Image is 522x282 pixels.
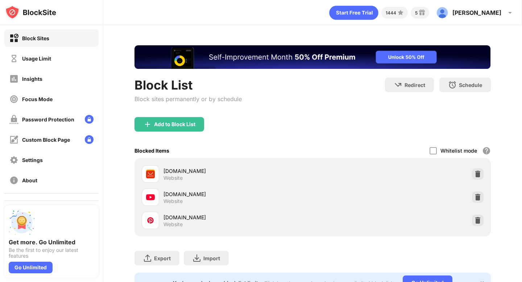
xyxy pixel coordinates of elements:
img: favicons [146,216,155,225]
img: ALV-UjXItr6kbsqVgxzst-1dH3AOL18LP4vczsrJ639xUWCU7wc9a0X-9GU9zhvOzWgby3iQD7mOpEaxdgTYLpTOiNRmt4_Xi... [436,7,448,18]
img: block-on.svg [9,34,18,43]
div: Get more. Go Unlimited [9,239,94,246]
div: Password Protection [22,116,74,123]
div: Blocked Items [134,148,169,154]
div: Block List [134,78,242,92]
img: focus-off.svg [9,95,18,104]
div: Redirect [405,82,425,88]
div: animation [329,5,378,20]
img: customize-block-page-off.svg [9,135,18,144]
img: favicons [146,170,155,178]
img: favicons [146,193,155,202]
div: [DOMAIN_NAME] [163,213,312,221]
img: time-usage-off.svg [9,54,18,63]
div: Block Sites [22,35,49,41]
img: settings-off.svg [9,155,18,165]
img: points-small.svg [396,8,405,17]
div: Import [203,255,220,261]
img: push-unlimited.svg [9,210,35,236]
img: about-off.svg [9,176,18,185]
img: insights-off.svg [9,74,18,83]
div: Add to Block List [154,121,195,127]
img: lock-menu.svg [85,135,94,144]
iframe: Banner [134,45,490,69]
div: [PERSON_NAME] [452,9,501,16]
div: Block sites permanently or by schedule [134,95,242,103]
div: Go Unlimited [9,262,53,273]
div: [DOMAIN_NAME] [163,167,312,175]
img: password-protection-off.svg [9,115,18,124]
div: 1444 [386,10,396,16]
img: logo-blocksite.svg [5,5,56,20]
div: About [22,177,37,183]
img: lock-menu.svg [85,115,94,124]
div: Website [163,221,183,228]
img: reward-small.svg [418,8,426,17]
div: Schedule [459,82,482,88]
div: Website [163,198,183,204]
div: Insights [22,76,42,82]
div: Website [163,175,183,181]
div: Usage Limit [22,55,51,62]
div: Whitelist mode [440,148,477,154]
div: 5 [415,10,418,16]
div: Export [154,255,171,261]
div: Settings [22,157,43,163]
div: Focus Mode [22,96,53,102]
div: [DOMAIN_NAME] [163,190,312,198]
div: Custom Block Page [22,137,70,143]
div: Be the first to enjoy our latest features [9,247,94,259]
